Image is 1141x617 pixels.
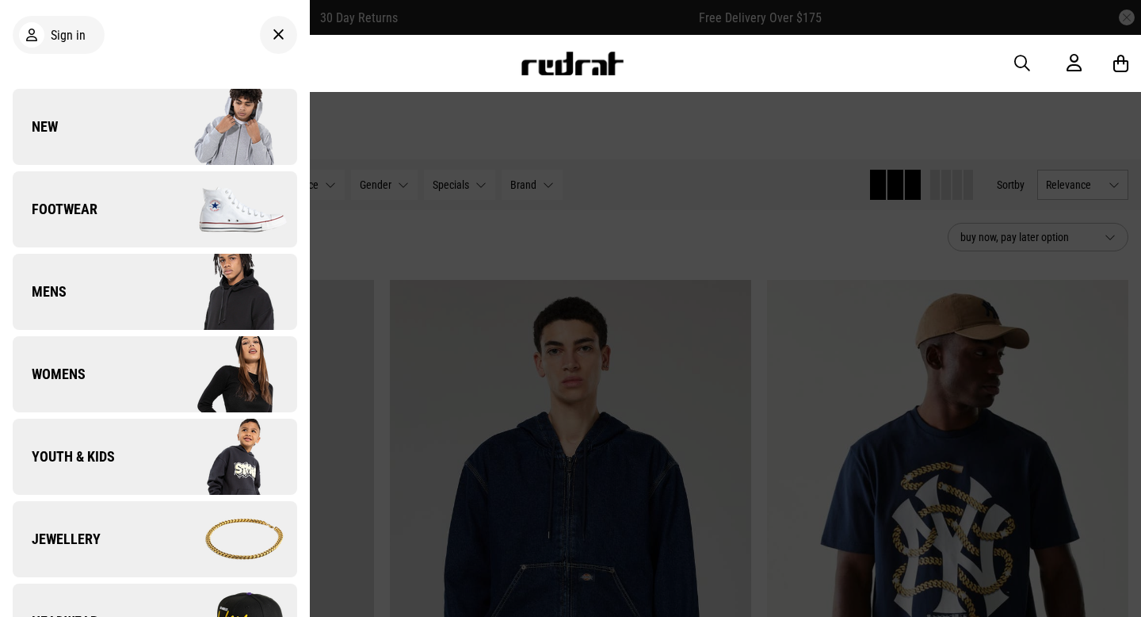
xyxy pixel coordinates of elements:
[520,52,624,75] img: Redrat logo
[13,171,297,247] a: Footwear Company
[13,254,297,330] a: Mens Company
[13,89,297,165] a: New Company
[155,417,296,496] img: Company
[13,447,115,466] span: Youth & Kids
[155,500,296,579] img: Company
[13,501,297,577] a: Jewellery Company
[13,6,60,54] button: Open LiveChat chat widget
[13,419,297,495] a: Youth & Kids Company
[13,117,58,136] span: New
[51,28,86,43] span: Sign in
[13,336,297,412] a: Womens Company
[155,170,296,249] img: Company
[13,365,86,384] span: Womens
[155,335,296,414] img: Company
[13,530,101,549] span: Jewellery
[155,87,296,167] img: Company
[13,282,67,301] span: Mens
[13,200,97,219] span: Footwear
[155,252,296,331] img: Company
